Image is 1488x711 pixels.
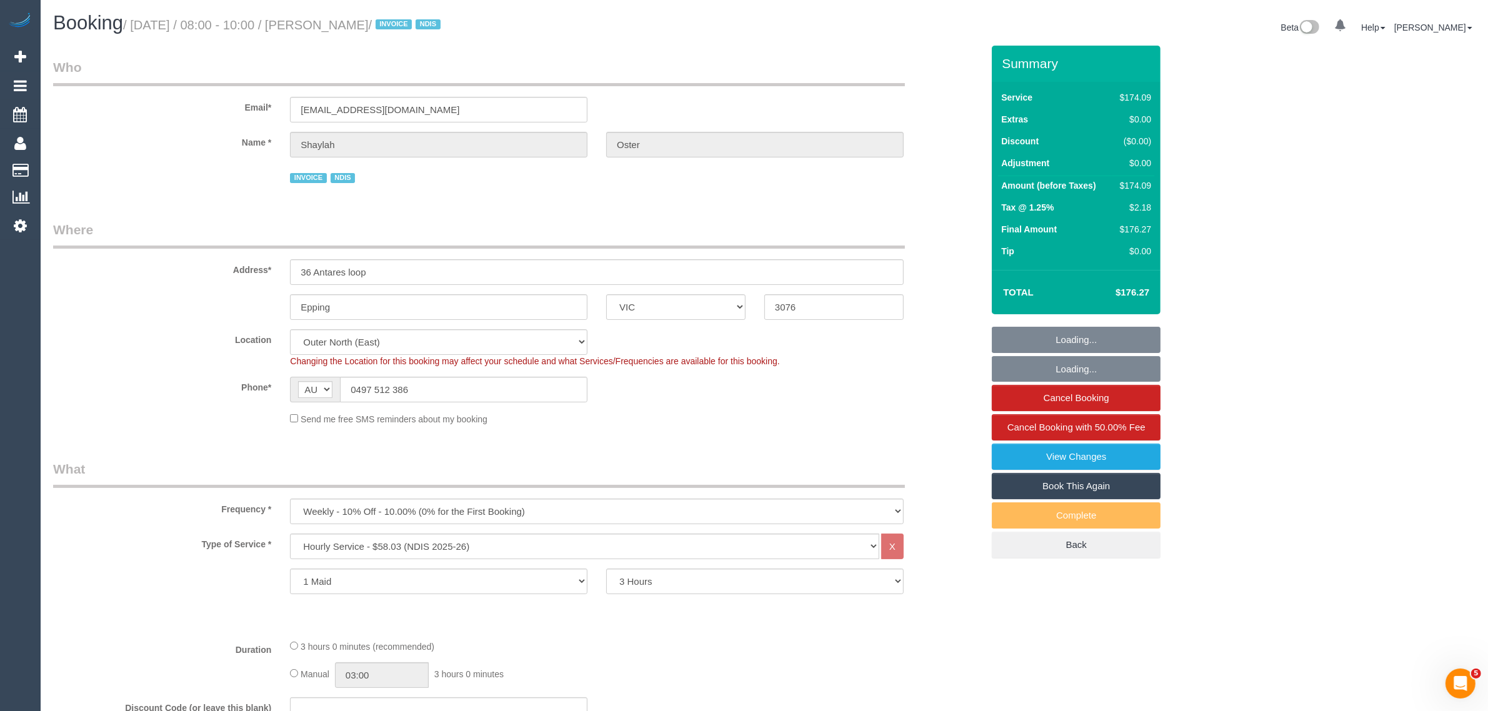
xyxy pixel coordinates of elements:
[340,377,587,402] input: Phone*
[1001,245,1014,257] label: Tip
[1471,669,1481,679] span: 5
[44,329,281,346] label: Location
[7,12,32,30] img: Automaid Logo
[1115,245,1151,257] div: $0.00
[1001,91,1032,104] label: Service
[992,414,1161,440] a: Cancel Booking with 50.00% Fee
[992,473,1161,499] a: Book This Again
[1002,56,1154,71] h3: Summary
[301,414,487,424] span: Send me free SMS reminders about my booking
[44,97,281,114] label: Email*
[1115,113,1151,126] div: $0.00
[290,356,779,366] span: Changing the Location for this booking may affect your schedule and what Services/Frequencies are...
[123,18,444,32] small: / [DATE] / 08:00 - 10:00 / [PERSON_NAME]
[992,385,1161,411] a: Cancel Booking
[1281,22,1320,32] a: Beta
[290,294,587,320] input: Suburb*
[53,221,905,249] legend: Where
[44,639,281,656] label: Duration
[44,534,281,550] label: Type of Service *
[44,132,281,149] label: Name *
[416,19,440,29] span: NDIS
[369,18,444,32] span: /
[301,642,434,652] span: 3 hours 0 minutes (recommended)
[1299,20,1319,36] img: New interface
[44,377,281,394] label: Phone*
[1115,201,1151,214] div: $2.18
[1115,157,1151,169] div: $0.00
[53,12,123,34] span: Booking
[992,532,1161,558] a: Back
[1001,223,1057,236] label: Final Amount
[1001,157,1049,169] label: Adjustment
[53,460,905,488] legend: What
[434,669,504,679] span: 3 hours 0 minutes
[1115,135,1151,147] div: ($0.00)
[290,173,326,183] span: INVOICE
[1115,179,1151,192] div: $174.09
[290,97,587,122] input: Email*
[1007,422,1146,432] span: Cancel Booking with 50.00% Fee
[992,444,1161,470] a: View Changes
[1115,91,1151,104] div: $174.09
[44,499,281,515] label: Frequency *
[1003,287,1034,297] strong: Total
[1001,135,1039,147] label: Discount
[1361,22,1386,32] a: Help
[1394,22,1472,32] a: [PERSON_NAME]
[331,173,355,183] span: NDIS
[764,294,904,320] input: Post Code*
[1078,287,1149,298] h4: $176.27
[290,132,587,157] input: First Name*
[376,19,412,29] span: INVOICE
[1446,669,1476,699] iframe: Intercom live chat
[606,132,904,157] input: Last Name*
[1001,201,1054,214] label: Tax @ 1.25%
[1001,179,1096,192] label: Amount (before Taxes)
[53,58,905,86] legend: Who
[1001,113,1028,126] label: Extras
[301,669,329,679] span: Manual
[1115,223,1151,236] div: $176.27
[44,259,281,276] label: Address*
